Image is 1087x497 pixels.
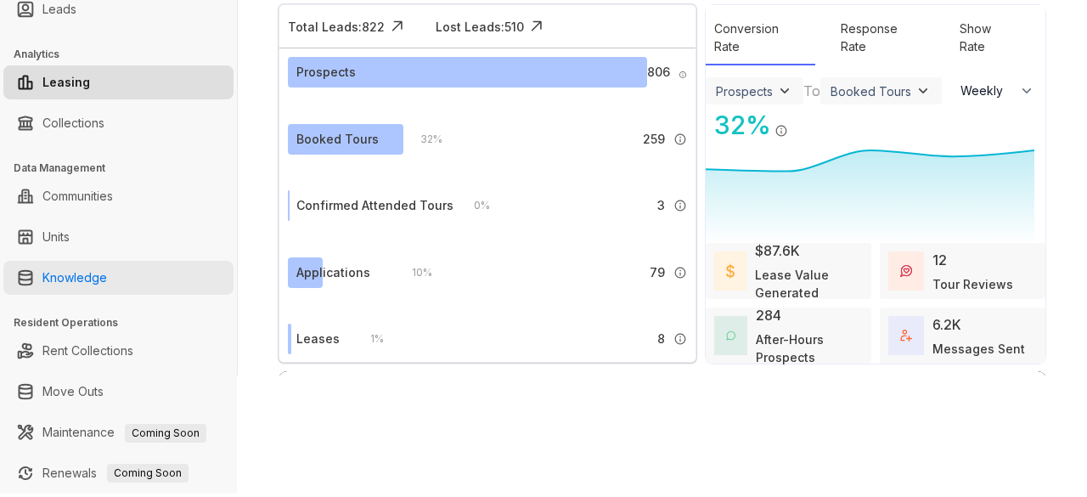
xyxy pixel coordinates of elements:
li: Units [3,220,234,254]
a: RenewalsComing Soon [42,456,189,490]
a: Communities [42,179,113,213]
div: 0 % [457,196,490,215]
div: Conversion Rate [706,11,815,65]
span: Coming Soon [107,464,189,483]
h3: Data Management [14,161,237,176]
div: 32 % [706,106,771,144]
div: Booked Tours [831,84,911,99]
div: Booked Tours [296,130,379,149]
span: Weekly [960,82,1012,99]
div: 284 [756,305,781,325]
img: TotalFum [900,330,912,342]
li: Maintenance [3,415,234,449]
div: Leases [296,330,340,348]
div: Prospects [716,84,773,99]
div: Show Rate [951,11,1028,65]
div: Lease Value Generated [755,266,862,302]
div: $87.6K [755,240,800,261]
a: Units [42,220,70,254]
div: 10 % [395,263,432,282]
img: ViewFilterArrow [776,82,793,99]
h3: Resident Operations [14,315,237,330]
img: Click Icon [788,109,814,134]
li: Communities [3,179,234,213]
span: Coming Soon [125,424,206,443]
img: LeaseValue [726,263,735,279]
li: Collections [3,106,234,140]
div: Confirmed Attended Tours [296,196,453,215]
div: Tour Reviews [932,275,1013,293]
img: Info [673,332,687,346]
h3: Analytics [14,47,237,62]
div: Applications [296,263,370,282]
img: Click Icon [524,14,549,39]
div: 32 % [403,130,442,149]
a: Knowledge [42,261,107,295]
span: 79 [650,263,665,282]
img: TourReviews [900,265,912,277]
span: 806 [647,63,670,82]
div: Response Rate [832,11,934,65]
div: After-Hours Prospects [756,330,863,366]
div: 12 [932,250,947,270]
img: Info [673,133,687,146]
img: Info [679,71,687,79]
li: Move Outs [3,375,234,409]
span: 8 [657,330,665,348]
span: 3 [657,196,665,215]
li: Renewals [3,456,234,490]
img: Info [774,124,788,138]
a: Leasing [42,65,90,99]
li: Rent Collections [3,334,234,368]
span: 259 [643,130,665,149]
div: Lost Leads: 510 [436,18,524,36]
div: Prospects [296,63,356,82]
li: Leasing [3,65,234,99]
img: Info [673,199,687,212]
img: ViewFilterArrow [915,82,932,99]
img: Click Icon [385,14,410,39]
a: Move Outs [42,375,104,409]
a: Collections [42,106,104,140]
div: Messages Sent [932,340,1025,358]
li: Knowledge [3,261,234,295]
img: Info [673,266,687,280]
div: Total Leads: 822 [288,18,385,36]
img: AfterHoursConversations [726,330,735,341]
a: Rent Collections [42,334,133,368]
button: Weekly [950,76,1045,106]
div: 6.2K [932,314,961,335]
div: To [803,81,820,101]
div: 1 % [353,330,384,348]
